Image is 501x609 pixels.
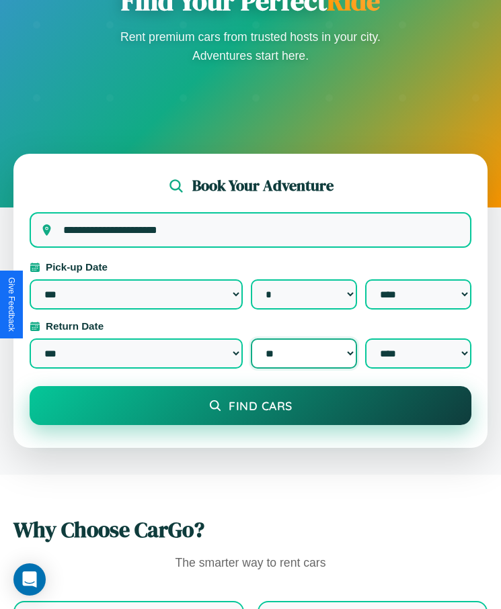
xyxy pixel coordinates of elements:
label: Return Date [30,320,471,332]
div: Give Feedback [7,277,16,332]
button: Find Cars [30,386,471,425]
h2: Book Your Adventure [192,175,334,196]
div: Open Intercom Messenger [13,563,46,596]
h2: Why Choose CarGo? [13,515,488,545]
p: The smarter way to rent cars [13,553,488,574]
label: Pick-up Date [30,261,471,273]
p: Rent premium cars from trusted hosts in your city. Adventures start here. [116,28,385,65]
